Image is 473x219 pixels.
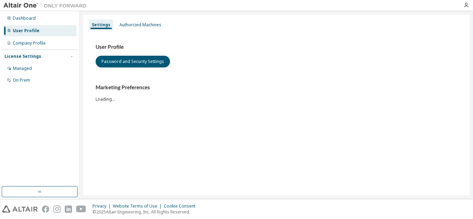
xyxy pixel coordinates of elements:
[13,77,30,83] div: On Prem
[3,2,90,9] img: Altair One
[13,16,36,21] div: Dashboard
[92,22,110,28] div: Settings
[119,22,161,28] div: Authorized Machines
[13,66,32,71] div: Managed
[65,206,72,213] img: linkedin.svg
[2,206,38,213] img: altair_logo.svg
[13,28,39,34] div: User Profile
[92,203,113,209] div: Privacy
[13,40,46,46] div: Company Profile
[96,56,170,67] button: Password and Security Settings
[96,84,457,91] h3: Marketing Preferences
[5,54,41,59] div: License Settings
[76,206,86,213] img: youtube.svg
[42,206,49,213] img: facebook.svg
[96,44,457,51] h3: User Profile
[53,206,61,213] img: instagram.svg
[92,209,199,215] p: © 2025 Altair Engineering, Inc. All Rights Reserved.
[96,84,457,102] div: Loading...
[113,203,164,209] div: Website Terms of Use
[164,203,199,209] div: Cookie Consent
